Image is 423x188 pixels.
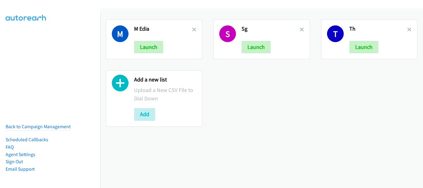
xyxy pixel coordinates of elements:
[6,137,48,142] a: Scheduled Callbacks
[327,25,344,42] h1: T
[349,41,378,53] button: Launch
[242,41,271,53] button: Launch
[134,108,155,120] button: Add
[134,25,192,33] h2: M Edia
[242,25,299,33] h2: Sg
[112,25,129,42] h1: M
[219,25,236,42] h1: S
[6,144,14,150] a: FAQ
[134,86,196,103] p: Upload a New CSV File to Dial Down
[6,166,35,172] a: Email Support
[6,151,35,157] a: Agent Settings
[349,25,407,33] h2: Th
[6,124,71,129] a: Back to Campaign Management
[134,41,163,53] button: Launch
[134,76,196,83] h2: Add a new list
[6,159,23,164] a: Sign Out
